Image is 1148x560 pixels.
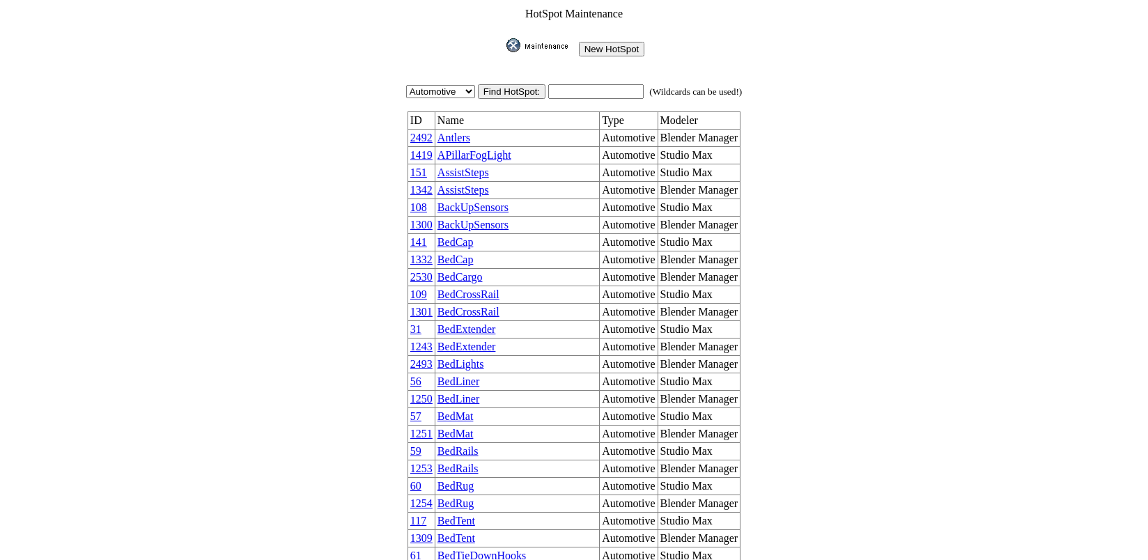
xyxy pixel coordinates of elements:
td: Blender Manager [658,130,740,147]
td: Studio Max [658,164,740,182]
a: 1332 [410,254,433,265]
td: ID [408,112,435,130]
a: 1250 [410,393,433,405]
td: Automotive [600,130,658,147]
input: New HotSpot [579,42,645,56]
td: Automotive [600,286,658,304]
a: AssistSteps [437,166,489,178]
a: 31 [410,323,421,335]
a: BedTent [437,515,475,527]
td: Studio Max [658,408,740,426]
td: Automotive [600,217,658,234]
a: Antlers [437,132,470,143]
td: Blender Manager [658,391,740,408]
a: BedExtender [437,341,496,352]
td: Automotive [600,495,658,513]
td: Automotive [600,443,658,460]
td: Blender Manager [658,304,740,321]
td: Blender Manager [658,356,740,373]
input: Find HotSpot: [478,84,546,99]
a: 151 [410,166,427,178]
a: BedRug [437,480,474,492]
a: 1301 [410,306,433,318]
td: Blender Manager [658,339,740,356]
a: 1251 [410,428,433,440]
td: Automotive [600,321,658,339]
a: 1254 [410,497,433,509]
a: BackUpSensors [437,219,509,231]
td: Blender Manager [658,182,740,199]
a: BedRug [437,497,474,509]
a: 56 [410,375,421,387]
td: Automotive [600,356,658,373]
a: 1419 [410,149,433,161]
td: Automotive [600,147,658,164]
td: Studio Max [658,513,740,530]
td: Automotive [600,251,658,269]
td: Studio Max [658,286,740,304]
a: BedExtender [437,323,496,335]
a: 59 [410,445,421,457]
a: 1309 [410,532,433,544]
a: BedCrossRail [437,288,499,300]
td: Studio Max [658,199,740,217]
a: BackUpSensors [437,201,509,213]
td: Automotive [600,339,658,356]
a: BedCap [437,236,474,248]
a: BedTent [437,532,475,544]
td: Studio Max [658,147,740,164]
td: HotSpot Maintenance [405,7,743,21]
td: Studio Max [658,321,740,339]
td: Blender Manager [658,217,740,234]
td: Blender Manager [658,251,740,269]
a: BedLights [437,358,484,370]
img: maint.gif [506,38,576,52]
a: 1300 [410,219,433,231]
td: Modeler [658,112,740,130]
a: BedRails [437,462,479,474]
a: BedCrossRail [437,306,499,318]
a: 117 [410,515,426,527]
a: 1253 [410,462,433,474]
a: 1342 [410,184,433,196]
td: Name [435,112,599,130]
td: Automotive [600,426,658,443]
td: Automotive [600,513,658,530]
td: Automotive [600,373,658,391]
td: Automotive [600,460,658,478]
a: 60 [410,480,421,492]
a: 1243 [410,341,433,352]
td: Automotive [600,530,658,547]
td: Automotive [600,269,658,286]
a: 2492 [410,132,433,143]
small: (Wildcards can be used!) [649,86,742,97]
td: Automotive [600,304,658,321]
td: Blender Manager [658,426,740,443]
a: BedMat [437,410,474,422]
a: 141 [410,236,427,248]
td: Automotive [600,182,658,199]
td: Blender Manager [658,495,740,513]
a: BedMat [437,428,474,440]
td: Automotive [600,234,658,251]
a: 109 [410,288,427,300]
a: BedCap [437,254,474,265]
a: 108 [410,201,427,213]
td: Automotive [600,199,658,217]
td: Studio Max [658,478,740,495]
a: BedCargo [437,271,483,283]
td: Automotive [600,391,658,408]
td: Automotive [600,478,658,495]
a: 2530 [410,271,433,283]
a: 57 [410,410,421,422]
td: Blender Manager [658,269,740,286]
td: Studio Max [658,443,740,460]
td: Blender Manager [658,530,740,547]
a: BedLiner [437,375,479,387]
a: BedRails [437,445,479,457]
td: Studio Max [658,234,740,251]
a: APillarFogLight [437,149,511,161]
a: AssistSteps [437,184,489,196]
td: Type [600,112,658,130]
td: Automotive [600,164,658,182]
